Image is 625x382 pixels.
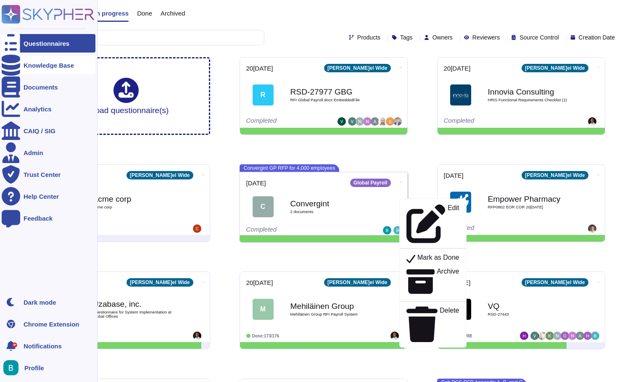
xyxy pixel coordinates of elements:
[522,278,588,287] div: [PERSON_NAME]el Wide
[591,332,599,340] img: user
[472,34,500,40] span: Reviewers
[290,312,374,316] span: Mehiläinen Group RFI Payroll System
[522,64,588,72] div: [PERSON_NAME]el Wide
[338,117,346,126] img: user
[24,365,44,371] span: Profile
[432,34,453,40] span: Owners
[24,343,62,349] span: Notifications
[2,187,95,205] a: Help Center
[383,226,391,234] img: user
[290,88,374,96] b: RSD-27977 GBG
[290,98,374,102] span: RFI Global Payroll.docx EmbeddedFile
[93,310,177,318] span: Questionnaire for System Implementation at Global Offices
[488,302,572,310] b: VQ
[324,278,391,287] div: [PERSON_NAME]el Wide
[2,100,95,118] a: Analytics
[393,117,402,126] img: user
[579,34,615,40] span: Creation Date
[24,299,56,306] div: Dark mode
[520,34,559,40] span: Source Control
[290,210,374,214] span: 2 document s
[400,252,466,266] a: Mark as Done
[137,10,152,16] span: Done
[357,34,380,40] span: Products
[3,360,18,375] img: user
[2,165,95,184] a: Trust Center
[583,332,592,340] img: user
[450,192,471,213] img: Logo
[24,171,61,178] div: Trust Center
[444,172,464,179] span: [DATE]
[546,332,554,340] img: user
[2,56,95,74] a: Knowledge Base
[2,358,24,377] button: user
[24,84,58,90] div: Documents
[400,203,466,245] a: Edit
[553,332,562,340] img: user
[93,300,177,308] b: Uzabase, inc.
[24,128,55,134] div: CAIQ / SIG
[246,279,273,286] span: 20[DATE]
[538,332,546,340] img: user
[2,78,95,96] a: Documents
[193,332,201,340] img: user
[386,117,394,126] img: user
[444,224,547,233] div: Completed
[488,312,572,316] span: RSD-27443
[2,315,95,333] a: Chrome Extension
[400,266,466,298] a: Archive
[450,84,471,105] img: Logo
[290,200,374,208] b: Convergint
[488,88,572,96] b: Innovia Consulting
[2,34,95,53] a: Questionnaires
[568,332,577,340] img: user
[24,40,69,47] div: Questionnaires
[246,226,277,233] span: Completed
[33,30,264,45] input: Search by keywords
[253,299,274,320] div: M
[522,171,588,179] div: [PERSON_NAME]el Wide
[93,205,177,209] span: Acme corp
[520,332,528,340] img: user
[252,334,280,338] span: Done: 173/176
[290,302,374,310] b: Mehiläinen Group
[246,117,338,126] div: Completed
[350,179,391,187] div: Global Payroll
[93,195,177,203] b: Acme corp
[448,205,459,243] p: Edit
[393,226,402,234] img: user
[324,64,391,72] div: [PERSON_NAME]el Wide
[488,98,572,102] span: HRIS Functional Requirements Checklist (1)
[246,180,266,186] span: [DATE]
[94,10,129,16] span: In progress
[2,121,95,140] a: CAIQ / SIG
[576,332,584,340] img: user
[127,171,193,179] div: [PERSON_NAME]el Wide
[24,62,74,68] div: Knowledge Base
[348,117,356,126] img: user
[400,305,466,344] a: Delete
[444,65,471,71] span: 20[DATE]
[2,143,95,162] a: Admin
[440,307,459,342] p: Delete
[193,224,201,233] img: user
[588,224,596,233] img: user
[437,268,459,296] p: Archive
[378,117,387,126] img: user
[530,332,539,340] img: user
[24,150,43,156] div: Admin
[253,84,274,105] div: R
[417,254,459,264] p: Mark as Done
[363,117,372,126] img: user
[12,342,17,348] div: 9+
[561,332,569,340] img: user
[2,209,95,227] a: Feedback
[390,332,399,340] img: user
[83,78,169,114] div: Upload questionnaire(s)
[24,193,59,200] div: Help Center
[127,278,193,287] div: [PERSON_NAME]el Wide
[24,321,79,327] div: Chrome Extension
[24,215,53,221] div: Feedback
[450,334,472,338] span: Done: 68/88
[444,117,547,126] div: Completed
